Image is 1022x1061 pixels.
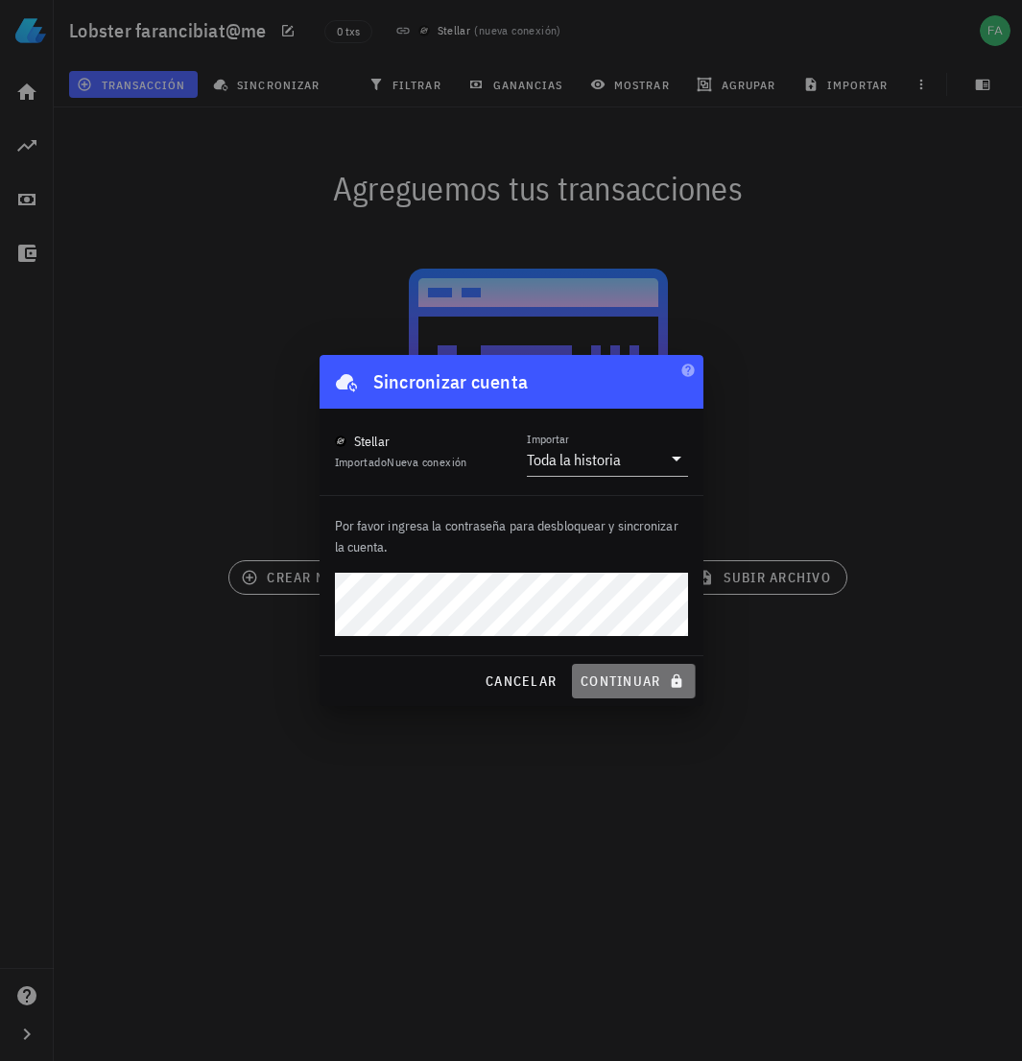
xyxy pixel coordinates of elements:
div: ImportarToda la historia [527,443,688,476]
span: continuar [580,672,687,690]
label: Importar [527,432,569,446]
span: cancelar [485,672,557,690]
button: cancelar [477,664,564,698]
button: continuar [572,664,695,698]
img: xlm.svg [335,436,346,447]
p: Por favor ingresa la contraseña para desbloquear y sincronizar la cuenta. [335,515,688,557]
span: Importado [335,455,467,469]
div: Stellar [354,432,391,451]
div: Sincronizar cuenta [373,366,529,397]
span: Nueva conexión [387,455,467,469]
div: Toda la historia [527,450,621,469]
